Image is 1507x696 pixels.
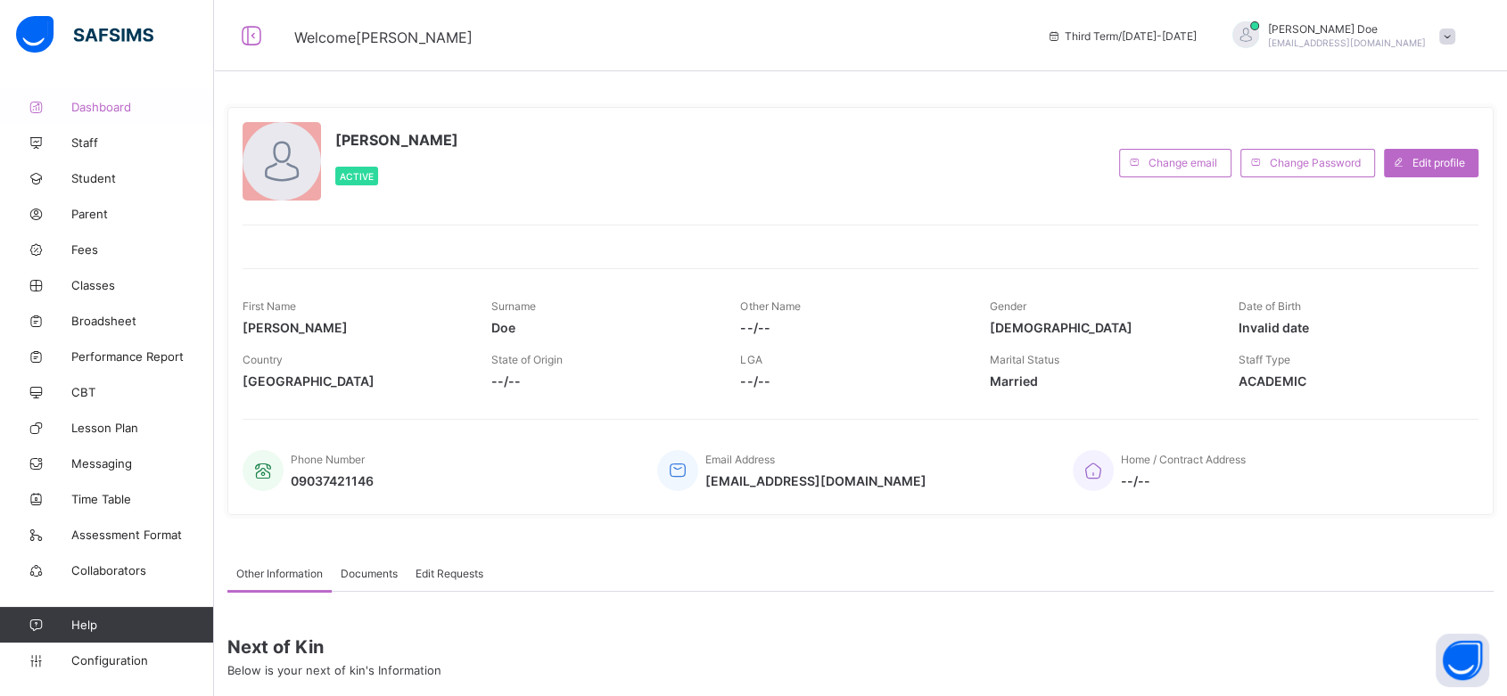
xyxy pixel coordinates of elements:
[16,16,153,53] img: safsims
[71,171,214,185] span: Student
[1268,37,1426,48] span: [EMAIL_ADDRESS][DOMAIN_NAME]
[291,473,374,488] span: 09037421146
[71,135,214,150] span: Staff
[294,29,473,46] span: Welcome [PERSON_NAME]
[416,567,483,580] span: Edit Requests
[243,353,283,366] span: Country
[341,567,398,580] span: Documents
[227,636,1494,658] span: Next of Kin
[236,567,323,580] span: Other Information
[740,299,800,313] span: Other Name
[1412,156,1465,169] span: Edit profile
[1121,473,1246,488] span: --/--
[71,278,214,292] span: Classes
[491,373,713,389] span: --/--
[1047,29,1197,43] span: session/term information
[1215,21,1464,51] div: JohnDoe
[71,349,214,364] span: Performance Report
[71,528,214,542] span: Assessment Format
[990,320,1212,335] span: [DEMOGRAPHIC_DATA]
[705,473,926,488] span: [EMAIL_ADDRESS][DOMAIN_NAME]
[71,314,214,328] span: Broadsheet
[1270,156,1361,169] span: Change Password
[71,242,214,257] span: Fees
[1239,353,1290,366] span: Staff Type
[1268,22,1426,36] span: [PERSON_NAME] Doe
[243,373,465,389] span: [GEOGRAPHIC_DATA]
[740,353,762,366] span: LGA
[243,320,465,335] span: [PERSON_NAME]
[491,320,713,335] span: Doe
[1149,156,1217,169] span: Change email
[227,663,441,677] span: Below is your next of kin's Information
[71,421,214,435] span: Lesson Plan
[71,385,214,399] span: CBT
[740,320,962,335] span: --/--
[340,171,374,182] span: Active
[1436,634,1489,687] button: Open asap
[243,299,296,313] span: First Name
[71,653,213,667] span: Configuration
[71,563,214,577] span: Collaborators
[1239,299,1301,313] span: Date of Birth
[1121,453,1246,466] span: Home / Contract Address
[71,100,214,114] span: Dashboard
[1239,373,1461,389] span: ACADEMIC
[71,207,214,221] span: Parent
[990,373,1212,389] span: Married
[491,353,563,366] span: State of Origin
[335,131,458,149] span: [PERSON_NAME]
[71,456,214,471] span: Messaging
[990,299,1026,313] span: Gender
[740,373,962,389] span: --/--
[71,618,213,632] span: Help
[705,453,775,466] span: Email Address
[491,299,536,313] span: Surname
[990,353,1059,366] span: Marital Status
[1239,320,1461,335] span: Invalid date
[291,453,365,466] span: Phone Number
[71,492,214,506] span: Time Table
